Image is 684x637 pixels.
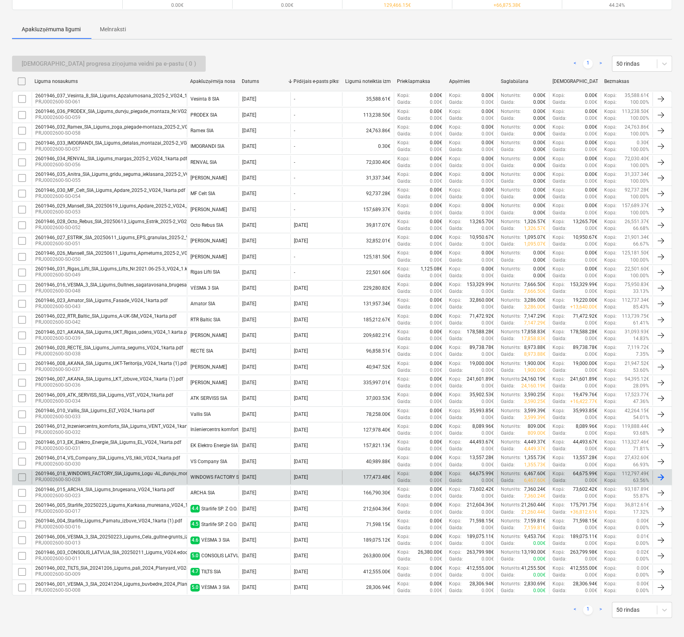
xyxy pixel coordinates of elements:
div: 92,737.28€ [342,187,394,200]
p: Gaida : [397,178,411,185]
p: 0.00€ [482,99,494,106]
div: 177,473.48€ [342,470,394,484]
p: Kopā : [604,210,616,216]
p: Gaida : [449,241,463,248]
p: 0.00€ [430,202,442,209]
div: [DATE] [242,143,256,149]
p: Gaida : [501,99,515,106]
p: 0.00€ [265,2,310,9]
p: 24,763.86€ [625,124,649,131]
div: Bezmaksas [604,79,650,84]
div: 127,978.40€ [342,423,394,437]
div: 209,682.21€ [342,329,394,342]
p: Gaida : [449,225,463,232]
p: Gaida : [397,241,411,248]
p: Gaida : [397,146,411,153]
p: 0.00€ [533,99,546,106]
p: 0.00€ [585,146,597,153]
p: Kopā : [449,155,461,162]
p: 0.00€ [160,2,195,9]
p: 0.00€ [533,139,546,146]
p: PRJ0002600-SO-057 [35,146,217,153]
p: 0.00€ [482,241,494,248]
p: 0.00€ [482,146,494,153]
p: Noturēts : [501,171,520,178]
p: Kopā : [604,99,616,106]
p: 0.00€ [482,155,494,162]
p: Kopā : [397,155,409,162]
p: Kopā : [449,124,461,131]
p: 100.00% [630,194,649,200]
p: PRJ0002600-SO-051 [35,240,223,247]
p: 100.00% [630,146,649,153]
p: Kopā : [604,178,616,185]
p: Kopā : [449,187,461,194]
div: 35,588.61€ [342,92,394,106]
p: 0.00€ [430,99,442,106]
p: 1,095.07€ [524,234,546,241]
p: 0.00€ [482,194,494,200]
p: 0.00€ [533,178,546,185]
div: 28,306.94€ [342,581,394,594]
p: Gaida : [501,162,515,169]
div: [DEMOGRAPHIC_DATA] izmaksas [552,79,598,84]
div: [DATE] [242,238,256,244]
p: 0.00€ [585,187,597,194]
p: 31,337.34€ [625,171,649,178]
p: 0.00€ [533,115,546,122]
p: 0.00€ [585,139,597,146]
p: Gaida : [552,115,567,122]
p: Kopā : [604,108,616,115]
p: Noturēts : [501,124,520,131]
p: 0.00€ [533,108,546,115]
p: 0.00€ [585,108,597,115]
div: 78,258.00€ [342,407,394,421]
p: Kopā : [449,108,461,115]
p: 0.00€ [533,194,546,200]
div: 40,947.52€ [342,360,394,374]
p: Gaida : [552,131,567,137]
p: 0.00€ [430,139,442,146]
p: Gaida : [449,115,463,122]
p: 0.00€ [585,225,597,232]
p: Kopā : [552,202,565,209]
p: Kopā : [397,124,409,131]
p: Kopā : [552,139,565,146]
p: Gaida : [501,115,515,122]
p: 0.00€ [482,178,494,185]
div: 2601946_033_IMOGRANDI_SIA_Ligums_detalas_montazai_2025-2_VG24_1karta.pdf [35,140,217,146]
p: Gaida : [397,210,411,216]
p: 10,950.67€ [573,234,597,241]
p: 0.00€ [533,155,546,162]
p: 66.68% [633,225,649,232]
div: Līgumā noteiktās izmaksas [345,79,391,85]
div: Anitra SIA [190,175,227,181]
p: Kopā : [604,124,616,131]
p: Kopā : [604,115,616,122]
p: 0.00€ [585,194,597,200]
p: Gaida : [449,131,463,137]
div: 166,790.30€ [342,486,394,500]
p: Gaida : [501,241,515,248]
p: PRJ0002600-SO-058 [35,130,218,137]
p: Gaida : [501,194,515,200]
p: Gaida : [449,210,463,216]
p: 0.00€ [430,218,442,225]
p: 0.00€ [482,115,494,122]
p: Kopā : [604,155,616,162]
div: IMOGRANDI SIA [190,143,225,149]
p: Kopā : [604,187,616,194]
p: 0.00€ [533,146,546,153]
div: 32,852.01€ [342,234,394,248]
p: 129,466.15€ [377,2,417,9]
p: 100.00% [630,210,649,216]
p: Gaida : [449,162,463,169]
p: 0.00€ [482,171,494,178]
div: Priekšapmaksa [397,79,442,85]
p: Gaida : [449,99,463,106]
p: 0.00€ [533,131,546,137]
p: 0.00€ [430,241,442,248]
p: 1,095.07€ [524,241,546,248]
p: 0.00€ [430,155,442,162]
p: 13,265.70€ [469,218,494,225]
